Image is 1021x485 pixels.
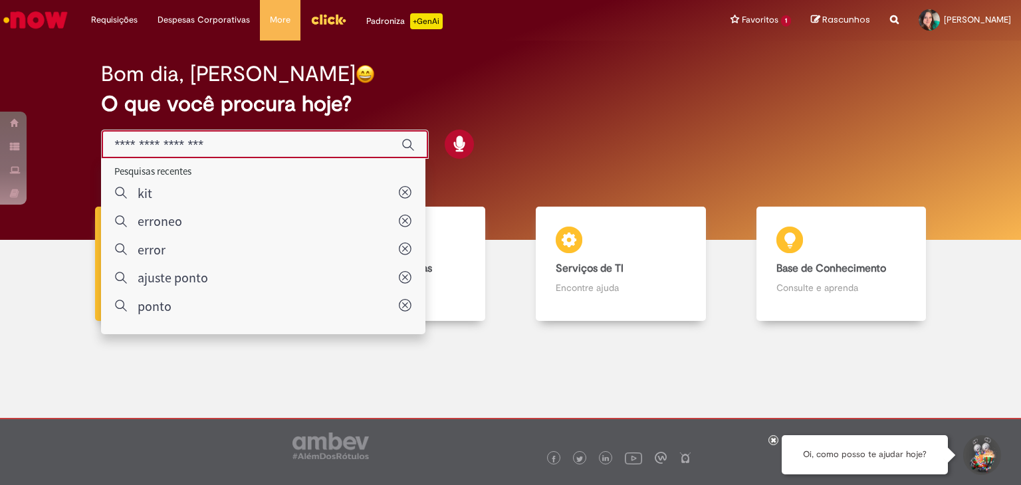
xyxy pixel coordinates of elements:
[576,456,583,462] img: logo_footer_twitter.png
[310,9,346,29] img: click_logo_yellow_360x200.png
[101,62,356,86] h2: Bom dia, [PERSON_NAME]
[91,13,138,27] span: Requisições
[602,455,609,463] img: logo_footer_linkedin.png
[510,207,731,322] a: Serviços de TI Encontre ajuda
[731,207,952,322] a: Base de Conhecimento Consulte e aprenda
[101,92,921,116] h2: O que você procura hoje?
[70,207,290,322] a: Tirar dúvidas Tirar dúvidas com Lupi Assist e Gen Ai
[366,13,443,29] div: Padroniza
[270,13,290,27] span: More
[655,452,667,464] img: logo_footer_workplace.png
[410,13,443,29] p: +GenAi
[781,15,791,27] span: 1
[811,14,870,27] a: Rascunhos
[961,435,1001,475] button: Iniciar Conversa de Suporte
[782,435,948,474] div: Oi, como posso te ajudar hoje?
[822,13,870,26] span: Rascunhos
[158,13,250,27] span: Despesas Corporativas
[550,456,557,462] img: logo_footer_facebook.png
[679,452,691,464] img: logo_footer_naosei.png
[776,262,886,275] b: Base de Conhecimento
[556,281,686,294] p: Encontre ajuda
[625,449,642,466] img: logo_footer_youtube.png
[336,262,432,275] b: Catálogo de Ofertas
[742,13,778,27] span: Favoritos
[776,281,907,294] p: Consulte e aprenda
[944,14,1011,25] span: [PERSON_NAME]
[292,433,369,459] img: logo_footer_ambev_rotulo_gray.png
[1,7,70,33] img: ServiceNow
[556,262,624,275] b: Serviços de TI
[356,64,375,84] img: happy-face.png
